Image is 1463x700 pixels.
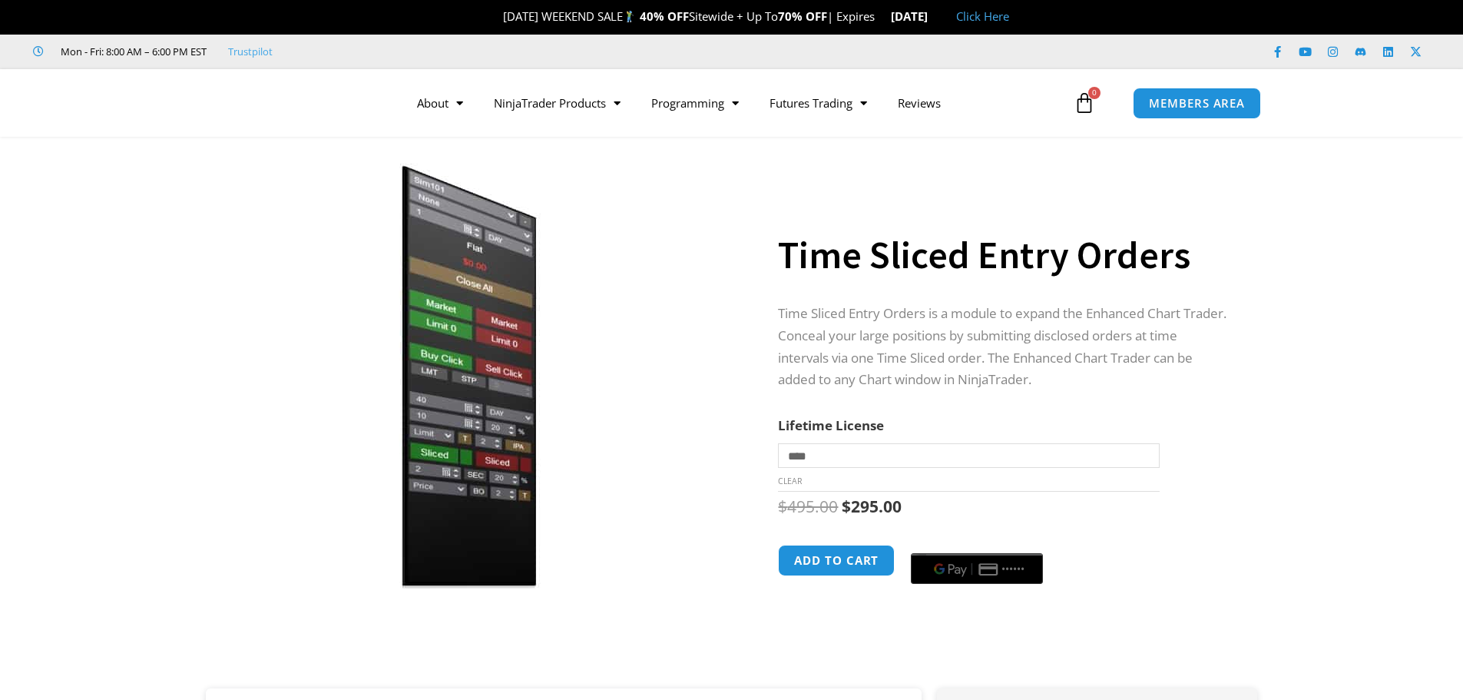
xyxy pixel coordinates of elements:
iframe: Secure payment input frame [908,542,1046,544]
strong: [DATE] [891,8,941,24]
a: Futures Trading [754,85,882,121]
span: Mon - Fri: 8:00 AM – 6:00 PM EST [57,42,207,61]
img: 🎉 [491,11,502,22]
label: Lifetime License [778,416,884,434]
a: Reviews [882,85,956,121]
nav: Menu [402,85,1070,121]
strong: 70% OFF [778,8,827,24]
a: Programming [636,85,754,121]
h1: Time Sliced Entry Orders [778,228,1226,282]
a: About [402,85,478,121]
p: Time Sliced Entry Orders is a module to expand the Enhanced Chart Trader. Conceal your large posi... [778,303,1226,392]
img: LogoAI | Affordable Indicators – NinjaTrader [181,75,346,131]
strong: 40% OFF [640,8,689,24]
a: Click Here [956,8,1009,24]
img: TimeSlicedEntryOrders [227,164,721,589]
img: ⌛ [875,11,887,22]
span: [DATE] WEEKEND SALE Sitewide + Up To | Expires [487,8,890,24]
button: Buy with GPay [911,553,1043,584]
a: Trustpilot [228,42,273,61]
bdi: 495.00 [778,496,838,517]
span: MEMBERS AREA [1149,98,1245,109]
span: 0 [1088,87,1101,99]
bdi: 295.00 [842,496,902,517]
a: 0 [1051,81,1118,125]
a: MEMBERS AREA [1133,88,1261,119]
span: $ [778,496,787,517]
span: $ [842,496,851,517]
text: •••••• [1002,564,1025,575]
a: NinjaTrader Products [478,85,636,121]
a: Clear options [778,476,802,486]
img: 🏭 [928,11,940,22]
button: Add to cart [778,545,895,576]
img: 🏌️‍♂️ [624,11,635,22]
